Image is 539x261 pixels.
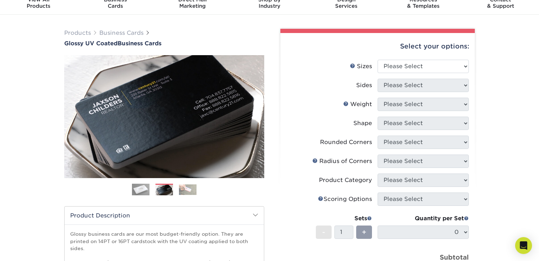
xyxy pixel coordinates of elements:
div: Sides [356,81,372,90]
h2: Product Description [65,207,264,224]
img: Business Cards 03 [179,184,197,195]
div: Rounded Corners [320,138,372,146]
a: Business Cards [99,30,144,36]
img: Business Cards 01 [132,181,149,198]
div: Radius of Corners [312,157,372,165]
span: + [362,227,366,237]
span: - [322,227,325,237]
div: Weight [343,100,372,109]
span: Glossy UV Coated [64,40,118,47]
img: Business Cards 02 [155,184,173,196]
div: Select your options: [286,33,469,60]
strong: Subtotal [440,253,469,261]
div: Shape [353,119,372,128]
div: Sizes [350,62,372,71]
h1: Business Cards [64,40,264,47]
div: Product Category [319,176,372,184]
img: Glossy UV Coated 02 [64,47,264,186]
div: Scoring Options [318,195,372,203]
div: Quantity per Set [378,214,469,223]
a: Products [64,30,91,36]
a: Glossy UV CoatedBusiness Cards [64,40,264,47]
div: Open Intercom Messenger [515,237,532,254]
iframe: Google Customer Reviews [2,240,60,259]
div: Sets [316,214,372,223]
